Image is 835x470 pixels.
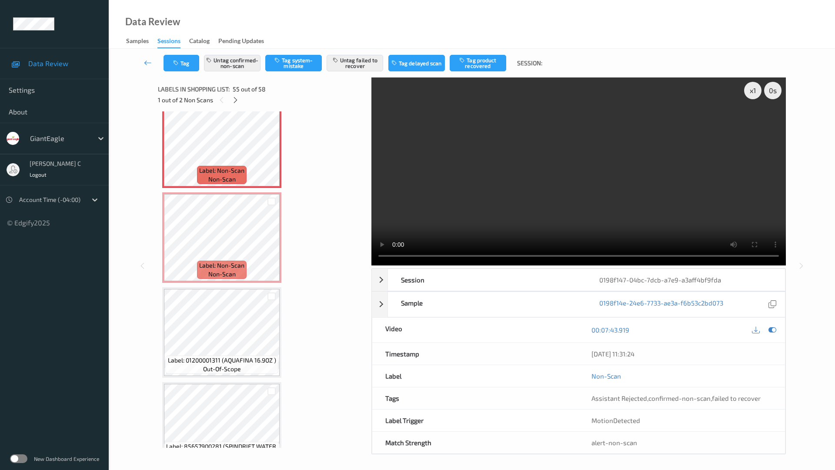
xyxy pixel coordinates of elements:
span: non-scan [208,175,236,184]
span: Label: Non-Scan [199,166,244,175]
div: Catalog [189,37,210,47]
a: 00:07:43.919 [591,326,629,334]
div: Samples [126,37,149,47]
span: Session: [517,59,542,67]
div: Match Strength [372,432,579,453]
div: 0198f147-04bc-7dcb-a7e9-a3aff4bf9fda [586,269,785,291]
div: MotionDetected [578,410,785,431]
span: failed to recover [712,394,761,402]
div: Video [372,318,579,342]
a: Samples [126,35,157,47]
div: Sessions [157,37,180,48]
button: Tag delayed scan [388,55,445,71]
span: Assistant Rejected [591,394,647,402]
a: Catalog [189,35,218,47]
span: out-of-scope [203,365,241,373]
div: Label [372,365,579,387]
a: Pending Updates [218,35,273,47]
div: Label Trigger [372,410,579,431]
span: Label: 01200001311 (AQUAFINA 16.9OZ ) [168,356,276,365]
a: 0198f14e-24e6-7733-ae3a-f6b53c2bd073 [599,299,723,310]
div: Pending Updates [218,37,264,47]
span: Label: 85657900281 (SPINDRIFT WATER ) [166,442,277,460]
div: Timestamp [372,343,579,365]
a: Non-Scan [591,372,621,380]
div: Session0198f147-04bc-7dcb-a7e9-a3aff4bf9fda [372,269,785,291]
div: 0 s [764,82,782,99]
div: [DATE] 11:31:24 [591,349,772,358]
span: 55 out of 58 [233,85,266,94]
div: alert-non-scan [591,438,772,447]
div: Sample [388,292,587,317]
span: Labels in shopping list: [158,85,230,94]
div: 1 out of 2 Non Scans [158,94,365,105]
span: , , [591,394,761,402]
div: Data Review [125,17,180,26]
div: x 1 [744,82,762,99]
span: confirmed-non-scan [648,394,711,402]
button: Tag [164,55,199,71]
div: Sample0198f14e-24e6-7733-ae3a-f6b53c2bd073 [372,292,785,317]
span: Label: Non-Scan [199,261,244,270]
div: Tags [372,387,579,409]
span: non-scan [208,270,236,279]
button: Tag product recovered [450,55,506,71]
a: Sessions [157,35,189,48]
button: Tag system-mistake [265,55,322,71]
div: Session [388,269,587,291]
button: Untag confirmed-non-scan [204,55,261,71]
button: Untag failed to recover [327,55,383,71]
